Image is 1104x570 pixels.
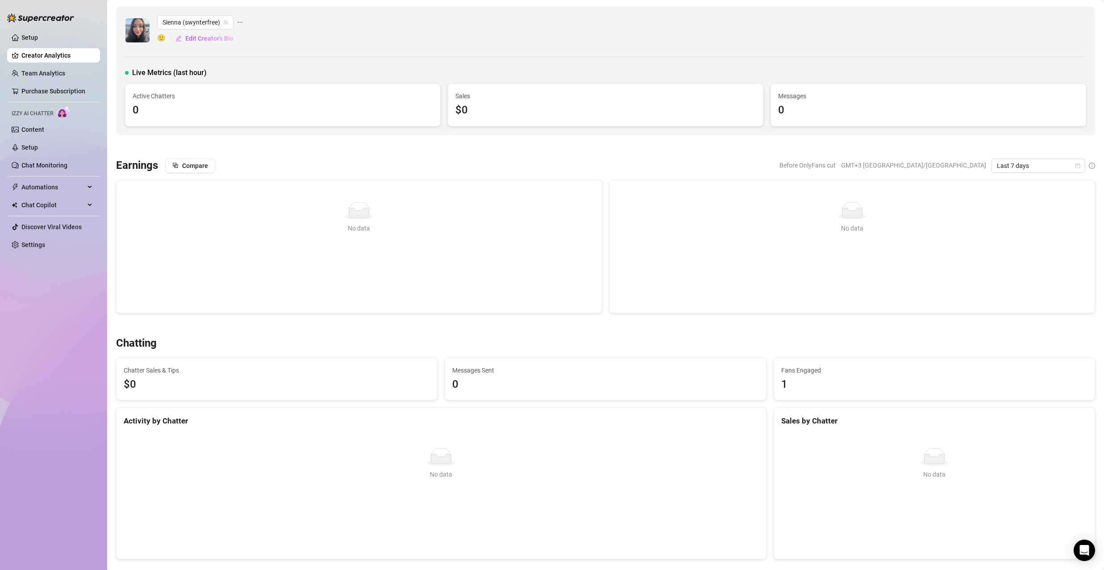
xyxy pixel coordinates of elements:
h3: Chatting [116,336,157,351]
span: $0 [124,376,430,393]
span: Izzy AI Chatter [12,109,53,118]
a: Setup [21,34,38,41]
a: Settings [21,241,45,248]
span: Before OnlyFans cut [779,159,836,172]
div: No data [127,223,591,233]
span: block [172,162,179,168]
a: Discover Viral Videos [21,223,82,231]
span: Sienna (swynterfree) [162,16,228,29]
span: Last 7 days [997,159,1080,172]
div: No data [621,223,1084,233]
a: Chat Monitoring [21,162,67,169]
span: Edit Creator's Bio [185,35,233,42]
div: No data [785,469,1084,479]
a: Team Analytics [21,70,65,77]
h3: Earnings [116,159,158,173]
div: 0 [133,102,433,119]
img: AI Chatter [57,106,71,119]
span: GMT+3 [GEOGRAPHIC_DATA]/[GEOGRAPHIC_DATA] [841,159,986,172]
a: Content [21,126,44,133]
div: $0 [455,102,756,119]
span: Chatter Sales & Tips [124,365,430,375]
a: Purchase Subscription [21,88,85,95]
a: Creator Analytics [21,48,93,63]
span: Live Metrics (last hour) [132,67,207,78]
img: logo-BBDzfeDw.svg [7,13,74,22]
div: 0 [778,102,1079,119]
span: Sales [455,91,756,101]
a: Setup [21,144,38,151]
button: Edit Creator's Bio [175,31,234,46]
span: team [223,20,229,25]
span: Chat Copilot [21,198,85,212]
span: thunderbolt [12,184,19,191]
span: calendar [1075,163,1080,168]
span: Automations [21,180,85,194]
span: 🙂 [157,33,175,44]
span: Messages [778,91,1079,101]
span: info-circle [1089,163,1095,169]
span: Compare [182,162,208,169]
div: Open Intercom Messenger [1074,540,1095,561]
img: Chat Copilot [12,202,17,208]
div: 0 [452,376,758,393]
div: 1 [781,376,1087,393]
span: ellipsis [237,15,243,29]
button: Compare [165,159,215,173]
div: No data [127,469,755,479]
div: Activity by Chatter [124,415,759,427]
span: Fans Engaged [781,365,1087,375]
span: edit [175,35,182,42]
div: Sales by Chatter [781,415,1087,427]
img: Sienna [125,18,150,42]
span: Active Chatters [133,91,433,101]
span: Messages Sent [452,365,758,375]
